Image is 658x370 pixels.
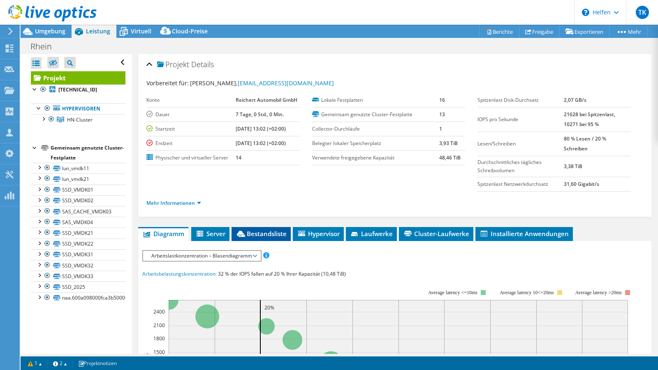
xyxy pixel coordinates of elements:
font: Verwendete freigegebene Kapazität [312,154,394,161]
font: 80 % Lesen / 20 % Schreiben [564,135,606,152]
a: Mehr Informationen [146,199,201,206]
a: SSD_VMDK21 [31,227,125,238]
text: Average latency >20ms [575,290,622,295]
font: 3,38 TiB [564,163,582,170]
a: SSD_VMDK22 [31,239,125,249]
font: Spitzenlast Netzwerkdurchsatz [477,180,548,187]
font: 31,60 Gigabit/s [564,180,599,187]
font: IOPS pro Sekunde [477,116,518,123]
font: Collector-Durchläufe [312,125,360,132]
font: Diagramm [153,229,184,238]
a: HN-Cluster [31,114,125,125]
a: 1 [22,358,48,368]
font: Laufwerke [361,229,393,238]
font: 48,46 TiB [439,154,461,161]
a: Freigabe [519,25,560,38]
font: Server [206,229,225,238]
font: SSD_VMDK31 [62,251,93,258]
a: SAS_VMDK04 [31,217,125,227]
a: Mehr [609,25,648,38]
font: lun_vmdk11 [62,165,89,172]
font: Freigabe [532,28,553,35]
font: 1 [35,360,37,367]
font: Hypervisoren [62,105,100,112]
font: SSD_VMDK22 [62,240,93,247]
font: Exportieren [575,28,603,35]
font: [PERSON_NAME], [190,79,238,87]
font: Helfen [593,8,611,16]
a: SAS_CACHE_VMDK03 [31,206,125,217]
font: 14 [236,154,241,161]
font: Cloud-Preise [172,27,208,35]
font: Gemeinsam genutzte Cluster-Festplatte [321,111,412,118]
font: Lokale Festplatten [321,96,363,103]
font: Bestandsliste [247,229,287,238]
font: [DATE] 13:02 (+02:00) [236,125,286,132]
font: Projekt [43,74,66,82]
a: Berichte [479,25,519,38]
font: Virtuell [131,27,151,35]
font: 1 [439,125,442,132]
a: Projekt [31,71,125,84]
font: Arbeitsbelastungskonzentration: [142,270,217,277]
font: Lesen/Schreiben [477,140,516,147]
font: Mehr Informationen [146,199,195,206]
font: Dauer [155,111,170,118]
a: SSD_VMDK31 [31,249,125,260]
font: Installierte Anwendungen [491,229,569,238]
font: Konto [146,96,160,103]
text: 2400 [153,308,165,315]
font: Berichte [493,28,513,35]
font: Details [191,59,214,69]
font: Projektnotizen [84,360,117,367]
font: Reichert Automobil GmbH [236,96,297,103]
font: SSD_2025 [62,283,85,290]
font: SSD_VMDK32 [62,262,93,269]
font: TK [638,8,646,17]
text: 1500 [153,349,165,356]
font: 21628 bei Spitzenlast, 10271 bei 95 % [564,111,615,128]
font: Vorbereitet für: [146,79,189,87]
font: 2 [60,360,63,367]
text: 20% [264,304,274,311]
font: Belegter lokaler Speicherplatz [312,140,381,147]
a: SSD_VMDK01 [31,185,125,195]
font: Gemeinsam genutzte Cluster-Festplatte [51,144,124,161]
font: 13 [439,111,445,118]
font: 16 [439,96,445,103]
font: SSD_VMDK02 [62,197,93,204]
a: naa.600a098000fca3b5000000205c98ea46 [31,293,125,303]
a: SSD_VMDK02 [31,195,125,206]
font: Rhein [30,41,52,52]
font: Arbeitslastkonzentration – Blasendiagramm [151,252,252,259]
font: Leistung [86,27,110,35]
font: [DATE] 13:02 (+02:00) [236,140,286,147]
font: Spitzenlast Disk-Durchsatz [477,96,539,103]
font: Projekt [165,59,189,69]
font: Durchschnittliches tägliches Schreibvolumen [477,159,542,174]
font: Hypervisor [308,229,340,238]
font: 32 % der IOPS fallen auf 20 % Ihrer Kapazität (10,48 TiB) [218,270,346,277]
tspan: Average latency <=10ms [428,290,477,295]
a: SSD_2025 [31,281,125,292]
a: lun_vmdk21 [31,173,125,184]
font: Umgebung [35,27,65,35]
font: SSD_VMDK21 [62,229,93,237]
font: lun_vmdk21 [62,176,89,183]
svg: \n [582,9,589,16]
a: Projektnotizen [72,358,123,368]
a: [EMAIL_ADDRESS][DOMAIN_NAME] [238,79,334,87]
font: [TECHNICAL_ID] [58,86,97,93]
font: Endzeit [155,140,172,147]
font: 3,93 TiB [439,140,458,147]
a: Exportieren [559,25,610,38]
font: SAS_VMDK04 [62,219,93,226]
font: 7 Tage, 0 Std., 0 Min. [236,111,284,118]
text: 2100 [153,322,165,329]
a: [TECHNICAL_ID] [31,84,125,95]
font: SSD_VMDK33 [62,273,93,280]
font: naa.600a098000fca3b5000000205c98ea46 [62,294,162,301]
a: 2 [47,358,73,368]
font: SSD_VMDK01 [62,186,93,193]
